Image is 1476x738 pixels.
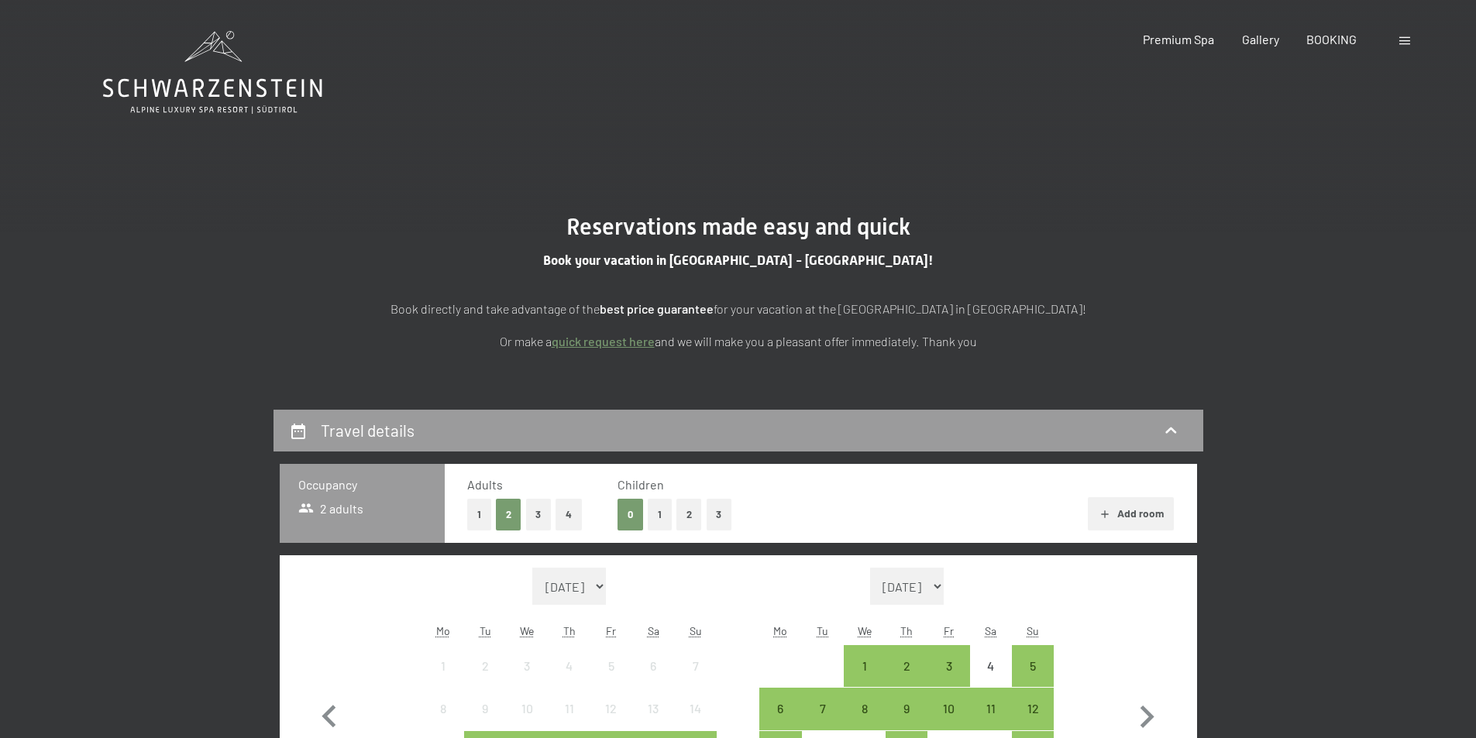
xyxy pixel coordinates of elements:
span: Book your vacation in [GEOGRAPHIC_DATA] - [GEOGRAPHIC_DATA]! [543,252,934,268]
div: Fri Sep 12 2025 [590,688,632,729]
div: Tue Sep 02 2025 [464,645,506,687]
p: Book directly and take advantage of the for your vacation at the [GEOGRAPHIC_DATA] in [GEOGRAPHIC... [351,299,1126,319]
div: 5 [592,660,631,699]
div: Fri Oct 03 2025 [927,645,969,687]
span: 2 adults [298,500,364,517]
p: Or make a and we will make you a pleasant offer immediately. Thank you [351,331,1126,352]
div: Arrival not possible [422,688,464,729]
button: Add room [1088,497,1174,531]
div: 7 [676,660,714,699]
abbr: Friday [944,624,954,637]
a: BOOKING [1306,32,1357,46]
div: Arrival possible [886,688,927,729]
div: Wed Sep 03 2025 [506,645,548,687]
div: Arrival possible [886,645,927,687]
span: Children [618,477,664,492]
div: Sun Sep 14 2025 [674,688,716,729]
div: 4 [972,660,1010,699]
div: Arrival not possible [506,688,548,729]
abbr: Thursday [563,624,576,637]
div: Sat Oct 11 2025 [970,688,1012,729]
div: Arrival possible [802,688,844,729]
abbr: Monday [436,624,450,637]
div: Arrival not possible [422,645,464,687]
button: 3 [707,499,732,530]
div: Arrival not possible [590,688,632,729]
div: Arrival not possible [632,688,674,729]
div: Thu Oct 02 2025 [886,645,927,687]
div: 2 [466,660,504,699]
h2: Travel details [321,420,415,440]
div: 4 [550,660,589,699]
span: Adults [467,477,503,492]
abbr: Tuesday [480,624,491,637]
div: Tue Oct 07 2025 [802,688,844,729]
div: 6 [634,660,673,699]
a: quick request here [552,334,655,348]
button: 3 [526,499,552,530]
div: Sat Sep 06 2025 [632,645,674,687]
div: Arrival not possible [464,688,506,729]
div: Arrival not possible [464,645,506,687]
div: Arrival not possible [632,645,674,687]
div: Thu Sep 11 2025 [549,688,590,729]
div: Arrival not possible [674,645,716,687]
div: Arrival not possible [506,645,548,687]
strong: best price guarantee [600,301,714,316]
abbr: Wednesday [858,624,872,637]
a: Gallery [1242,32,1279,46]
div: 5 [1013,660,1052,699]
div: Fri Oct 10 2025 [927,688,969,729]
div: Arrival not possible [674,688,716,729]
div: Thu Sep 04 2025 [549,645,590,687]
div: 2 [887,660,926,699]
div: Mon Sep 01 2025 [422,645,464,687]
div: Arrival possible [1012,688,1054,729]
abbr: Sunday [690,624,702,637]
div: 3 [929,660,968,699]
abbr: Saturday [648,624,659,637]
button: 2 [676,499,702,530]
div: Sun Oct 05 2025 [1012,645,1054,687]
div: Fri Sep 05 2025 [590,645,632,687]
div: Arrival possible [844,645,886,687]
div: 1 [424,660,463,699]
abbr: Tuesday [817,624,828,637]
button: 1 [648,499,672,530]
abbr: Wednesday [520,624,534,637]
button: 4 [556,499,582,530]
button: 0 [618,499,643,530]
div: Arrival possible [844,688,886,729]
button: 2 [496,499,521,530]
abbr: Thursday [900,624,913,637]
div: Sun Sep 07 2025 [674,645,716,687]
abbr: Sunday [1027,624,1039,637]
div: Arrival not possible [549,688,590,729]
div: Sat Sep 13 2025 [632,688,674,729]
abbr: Friday [606,624,616,637]
div: 1 [845,660,884,699]
h3: Occupancy [298,476,426,493]
div: Arrival not possible [549,645,590,687]
div: Tue Sep 09 2025 [464,688,506,729]
div: Mon Oct 06 2025 [759,688,801,729]
button: 1 [467,499,491,530]
div: Arrival possible [970,688,1012,729]
div: Arrival possible [759,688,801,729]
div: Wed Oct 01 2025 [844,645,886,687]
abbr: Monday [773,624,787,637]
div: Arrival possible [1012,645,1054,687]
div: Thu Oct 09 2025 [886,688,927,729]
div: Wed Oct 08 2025 [844,688,886,729]
div: 3 [507,660,546,699]
div: Mon Sep 08 2025 [422,688,464,729]
div: Sat Oct 04 2025 [970,645,1012,687]
div: Arrival not possible [590,645,632,687]
div: Sun Oct 12 2025 [1012,688,1054,729]
a: Premium Spa [1143,32,1214,46]
span: Reservations made easy and quick [566,213,910,240]
div: Wed Sep 10 2025 [506,688,548,729]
